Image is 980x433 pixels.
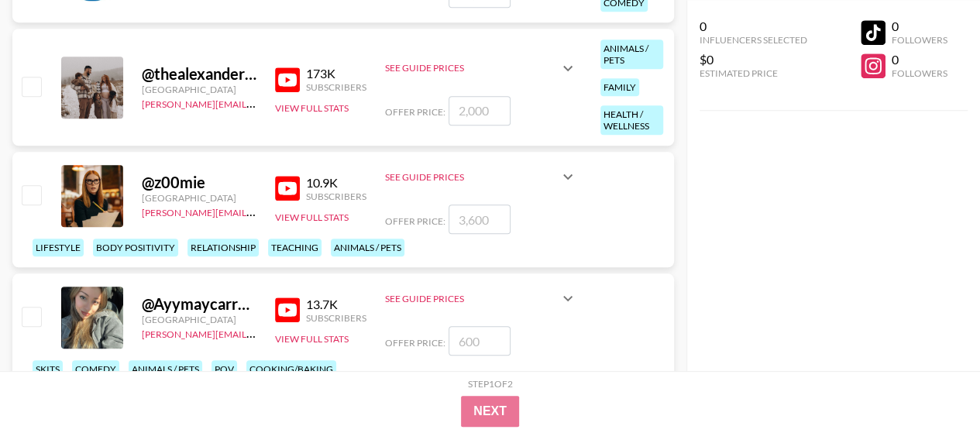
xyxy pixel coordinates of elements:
img: YouTube [275,67,300,92]
div: [GEOGRAPHIC_DATA] [142,314,256,325]
div: [GEOGRAPHIC_DATA] [142,84,256,95]
div: pov [211,360,237,378]
div: 0 [700,19,807,34]
div: See Guide Prices [385,62,559,74]
div: 173K [306,66,366,81]
div: 0 [892,52,947,67]
img: YouTube [275,297,300,322]
div: animals / pets [129,360,202,378]
div: animals / pets [331,239,404,256]
span: Offer Price: [385,106,445,118]
div: Subscribers [306,191,366,202]
div: @ Ayymaycarreon [142,294,256,314]
div: 10.9K [306,175,366,191]
div: body positivity [93,239,178,256]
div: health / wellness [600,105,663,135]
div: 0 [892,19,947,34]
div: comedy [72,360,119,378]
div: Followers [892,67,947,79]
div: Subscribers [306,81,366,93]
input: 3,600 [449,204,511,234]
input: 2,000 [449,96,511,125]
button: View Full Stats [275,333,349,345]
div: relationship [187,239,259,256]
div: Subscribers [306,312,366,324]
input: 600 [449,326,511,356]
div: See Guide Prices [385,158,577,195]
div: Step 1 of 2 [468,378,513,390]
div: animals / pets [600,40,663,69]
div: See Guide Prices [385,50,577,87]
span: Offer Price: [385,337,445,349]
div: See Guide Prices [385,280,577,317]
div: See Guide Prices [385,293,559,304]
img: YouTube [275,176,300,201]
div: teaching [268,239,322,256]
a: [PERSON_NAME][EMAIL_ADDRESS][PERSON_NAME][DOMAIN_NAME] [142,325,445,340]
div: lifestyle [33,239,84,256]
a: [PERSON_NAME][EMAIL_ADDRESS][PERSON_NAME][DOMAIN_NAME] [142,95,445,110]
div: @ z00mie [142,173,256,192]
div: See Guide Prices [385,171,559,183]
div: [GEOGRAPHIC_DATA] [142,192,256,204]
div: cooking/baking [246,360,336,378]
div: Followers [892,34,947,46]
button: Next [461,396,519,427]
div: Estimated Price [700,67,807,79]
a: [PERSON_NAME][EMAIL_ADDRESS][DOMAIN_NAME] [142,204,371,218]
div: @ thealexanderfamilyy [142,64,256,84]
div: skits [33,360,63,378]
div: Influencers Selected [700,34,807,46]
div: $0 [700,52,807,67]
span: Offer Price: [385,215,445,227]
button: View Full Stats [275,211,349,223]
div: 13.7K [306,297,366,312]
div: family [600,78,639,96]
button: View Full Stats [275,102,349,114]
iframe: Drift Widget Chat Controller [903,356,961,414]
